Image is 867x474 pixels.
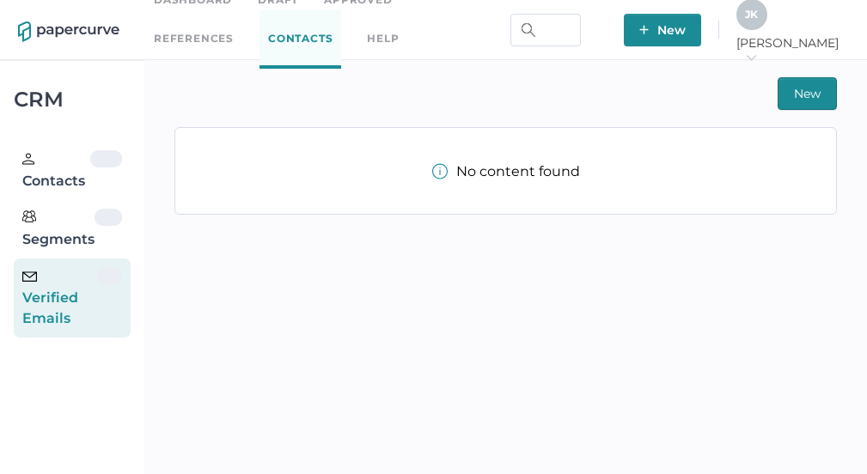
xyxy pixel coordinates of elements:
[22,153,34,165] img: person.20a629c4.svg
[432,163,448,179] img: info-tooltip-active.a952ecf1.svg
[639,14,686,46] span: New
[510,14,581,46] input: Search Workspace
[367,29,399,48] div: help
[22,209,95,250] div: Segments
[745,8,758,21] span: J K
[14,92,131,107] div: CRM
[432,163,580,179] div: No content found
[639,25,649,34] img: plus-white.e19ec114.svg
[624,14,701,46] button: New
[745,52,757,64] i: arrow_right
[18,21,119,42] img: papercurve-logo-colour.7244d18c.svg
[794,78,821,109] span: New
[778,77,837,110] button: New
[22,210,36,223] img: segments.b9481e3d.svg
[154,29,234,48] a: References
[736,35,849,66] span: [PERSON_NAME]
[22,150,90,191] div: Contacts
[22,267,97,329] div: Verified Emails
[22,271,37,282] img: email-icon-black.c777dcea.svg
[522,23,535,37] img: search.bf03fe8b.svg
[259,9,341,69] a: Contacts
